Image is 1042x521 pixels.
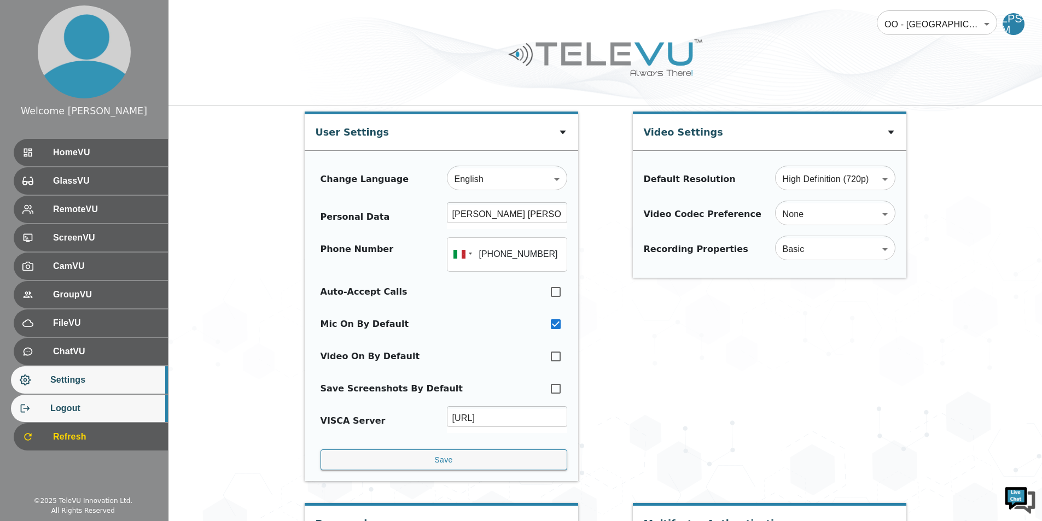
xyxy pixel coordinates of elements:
[21,104,147,118] div: Welcome [PERSON_NAME]
[19,51,46,78] img: d_736959983_company_1615157101543_736959983
[53,260,159,273] span: CamVU
[5,298,208,337] textarea: Type your message and hit 'Enter'
[14,167,168,195] div: GlassVU
[321,382,463,395] div: Save Screenshots By Default
[447,237,475,272] div: Italy: + 39
[179,5,206,32] div: Minimize live chat window
[447,237,567,272] input: 1 (702) 123-4567
[57,57,184,72] div: Chat with us now
[53,345,159,358] span: ChatVU
[14,281,168,308] div: GroupVU
[775,199,895,230] div: None
[447,164,567,195] div: English
[50,373,159,387] span: Settings
[775,164,895,195] div: High Definition (720p)
[14,253,168,280] div: CamVU
[53,430,159,443] span: Refresh
[321,414,386,428] div: VISCA Server
[53,317,159,330] span: FileVU
[14,423,168,450] div: Refresh
[775,234,895,265] div: Basic
[51,506,115,516] div: All Rights Reserved
[14,224,168,251] div: ScreenVU
[38,5,131,98] img: profile.png
[63,138,151,248] span: We're online!
[11,395,168,422] div: Logout
[644,243,748,256] div: Recording Properties
[644,114,723,145] div: Video Settings
[53,231,159,244] span: ScreenVU
[321,243,394,266] div: Phone Number
[644,173,736,186] div: Default Resolution
[53,288,159,301] span: GroupVU
[321,285,408,298] div: Auto-Accept Calls
[877,9,997,39] div: OO - [GEOGRAPHIC_DATA] - [PERSON_NAME] [MTRP]
[14,139,168,166] div: HomeVU
[14,309,168,337] div: FileVU
[11,366,168,394] div: Settings
[53,203,159,216] span: RemoteVU
[53,174,159,188] span: GlassVU
[1003,13,1024,35] div: LPS-M
[644,208,761,221] div: Video Codec Preference
[53,146,159,159] span: HomeVU
[1004,483,1037,516] img: Chat Widget
[507,35,704,80] img: Logo
[316,114,389,145] div: User Settings
[50,402,159,415] span: Logout
[321,173,409,186] div: Change Language
[321,210,390,224] div: Personal Data
[14,338,168,365] div: ChatVU
[14,196,168,223] div: RemoteVU
[321,350,420,363] div: Video On By Default
[33,496,132,506] div: © 2025 TeleVU Innovation Ltd.
[321,449,567,471] button: Save
[321,318,409,331] div: Mic On By Default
